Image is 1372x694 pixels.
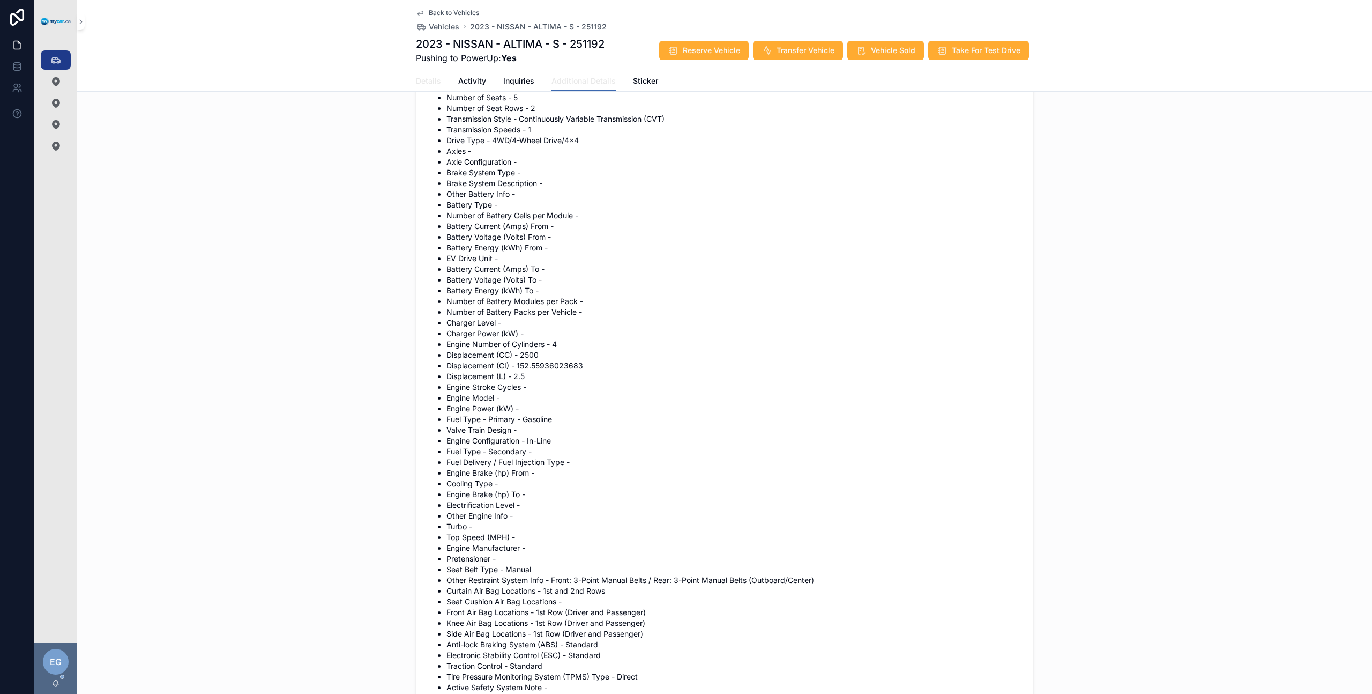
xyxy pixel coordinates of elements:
li: Electrification Level - [446,500,1020,511]
li: Engine Configuration - In-Line [446,435,1020,446]
strong: Yes [501,53,517,63]
li: Seat Cushion Air Bag Locations - [446,596,1020,607]
li: Knee Air Bag Locations - 1st Row (Driver and Passenger) [446,618,1020,629]
li: Side Air Bag Locations - 1st Row (Driver and Passenger) [446,629,1020,639]
li: Seat Belt Type - Manual [446,564,1020,575]
li: Curtain Air Bag Locations - 1st and 2nd Rows [446,586,1020,596]
li: Engine Brake (hp) From - [446,468,1020,478]
li: Top Speed (MPH) - [446,532,1020,543]
li: Engine Stroke Cycles - [446,382,1020,393]
li: Fuel Type - Primary - Gasoline [446,414,1020,425]
li: Number of Battery Cells per Module - [446,210,1020,221]
span: Take For Test Drive [952,45,1020,56]
span: Back to Vehicles [429,9,479,17]
li: Other Battery Info - [446,189,1020,200]
li: Battery Voltage (Volts) To - [446,275,1020,285]
a: 2023 - NISSAN - ALTIMA - S - 251192 [470,21,607,32]
div: scrollable content [34,43,77,169]
a: Back to Vehicles [416,9,479,17]
button: Reserve Vehicle [659,41,749,60]
li: Axles - [446,146,1020,157]
span: Inquiries [503,76,534,86]
li: Battery Voltage (Volts) From - [446,232,1020,242]
li: Tire Pressure Monitoring System (TPMS) Type - Direct [446,671,1020,682]
span: Additional Details [551,76,616,86]
a: Activity [458,71,486,93]
li: Number of Seats - 5 [446,92,1020,103]
button: Take For Test Drive [928,41,1029,60]
span: Vehicle Sold [871,45,915,56]
img: App logo [41,18,71,26]
li: Traction Control - Standard [446,661,1020,671]
li: Front Air Bag Locations - 1st Row (Driver and Passenger) [446,607,1020,618]
span: Details [416,76,441,86]
span: Sticker [633,76,658,86]
a: Inquiries [503,71,534,93]
li: Number of Battery Packs per Vehicle - [446,307,1020,318]
li: Engine Number of Cylinders - 4 [446,339,1020,350]
li: Pretensioner - [446,553,1020,564]
li: Engine Power (kW) - [446,403,1020,414]
li: Engine Manufacturer - [446,543,1020,553]
a: Details [416,71,441,93]
li: Fuel Type - Secondary - [446,446,1020,457]
li: Valve Train Design - [446,425,1020,435]
span: Activity [458,76,486,86]
li: Other Restraint System Info - Front: 3-Point Manual Belts / Rear: 3-Point Manual Belts (Outboard/... [446,575,1020,586]
li: Engine Model - [446,393,1020,403]
li: Displacement (L) - 2.5 [446,371,1020,382]
span: Transfer Vehicle [777,45,834,56]
li: Brake System Type - [446,167,1020,178]
li: Brake System Description - [446,178,1020,189]
button: Transfer Vehicle [753,41,843,60]
a: Sticker [633,71,658,93]
li: Displacement (CI) - 152.55936023683 [446,360,1020,371]
li: Electronic Stability Control (ESC) - Standard [446,650,1020,661]
h1: 2023 - NISSAN - ALTIMA - S - 251192 [416,36,605,51]
li: Anti-lock Braking System (ABS) - Standard [446,639,1020,650]
li: Charger Level - [446,318,1020,328]
li: Cooling Type - [446,478,1020,489]
li: Battery Energy (kWh) To - [446,285,1020,296]
li: Drive Type - 4WD/4-Wheel Drive/4x4 [446,135,1020,146]
li: Active Safety System Note - [446,682,1020,693]
li: Battery Energy (kWh) From - [446,242,1020,253]
span: Vehicles [429,21,459,32]
a: Vehicles [416,21,459,32]
li: Transmission Style - Continuously Variable Transmission (CVT) [446,114,1020,124]
li: Fuel Delivery / Fuel Injection Type - [446,457,1020,468]
a: Additional Details [551,71,616,92]
span: EG [50,655,62,668]
span: Reserve Vehicle [683,45,740,56]
li: EV Drive Unit - [446,253,1020,264]
li: Charger Power (kW) - [446,328,1020,339]
li: Transmission Speeds - 1 [446,124,1020,135]
li: Other Engine Info - [446,511,1020,521]
li: Battery Current (Amps) From - [446,221,1020,232]
li: Number of Battery Modules per Pack - [446,296,1020,307]
li: Turbo - [446,521,1020,532]
li: Battery Type - [446,200,1020,210]
li: Axle Configuration - [446,157,1020,167]
button: Vehicle Sold [847,41,924,60]
li: Engine Brake (hp) To - [446,489,1020,500]
li: Battery Current (Amps) To - [446,264,1020,275]
li: Displacement (CC) - 2500 [446,350,1020,360]
li: Number of Seat Rows - 2 [446,103,1020,114]
span: Pushing to PowerUp: [416,51,605,64]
